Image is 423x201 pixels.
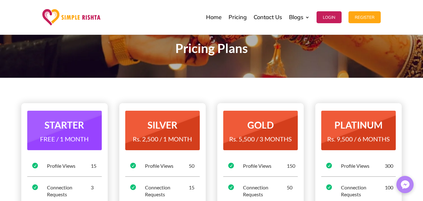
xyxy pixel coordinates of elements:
[289,2,310,33] a: Blogs
[130,163,136,168] span: 
[243,162,287,169] div: Profile Views
[334,119,383,130] strong: PLATINUM
[348,11,381,23] button: Register
[341,162,385,169] div: Profile Views
[326,163,332,168] span: 
[47,162,91,169] div: Profile Views
[327,135,390,143] span: Rs. 9,500 / 6 MONTHS
[399,178,411,191] img: Messenger
[348,2,381,33] a: Register
[44,119,84,130] strong: STARTER
[243,184,287,198] div: Connection Requests
[130,184,136,190] span: 
[147,119,178,130] strong: SILVER
[247,119,274,130] strong: GOLD
[145,162,189,169] div: Profile Views
[47,184,91,198] div: Connection Requests
[133,135,192,143] span: Rs. 2,500 / 1 MONTH
[43,45,381,52] p: Pricing Plans
[206,2,222,33] a: Home
[32,184,38,190] span: 
[229,2,247,33] a: Pricing
[145,184,189,198] div: Connection Requests
[228,184,234,190] span: 
[341,184,385,198] div: Connection Requests
[254,2,282,33] a: Contact Us
[228,163,234,168] span: 
[317,11,342,23] button: Login
[40,135,89,143] span: FREE / 1 MONTH
[326,184,332,190] span: 
[32,163,38,168] span: 
[317,2,342,33] a: Login
[229,135,292,143] span: Rs. 5,500 / 3 MONTHS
